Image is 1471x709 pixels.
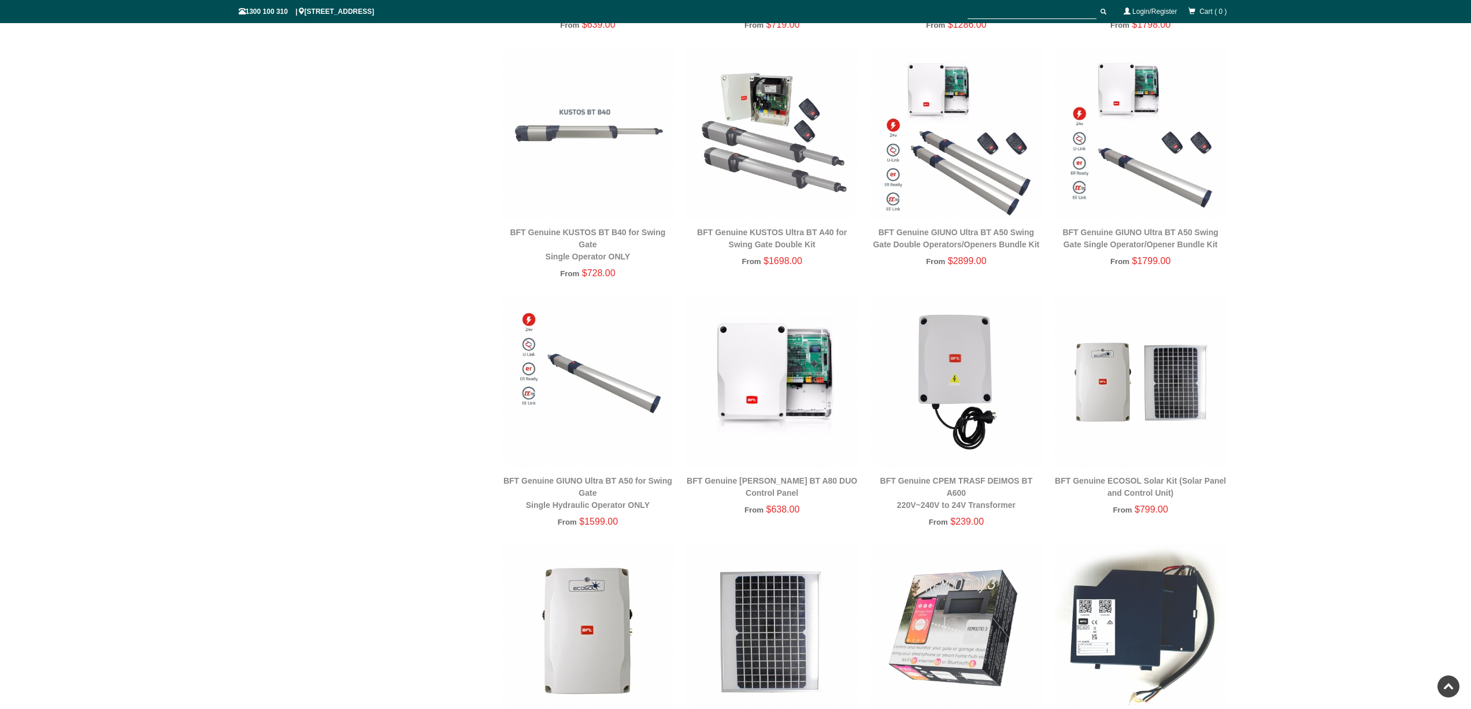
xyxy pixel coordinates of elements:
a: BFT Genuine KUSTOS BT B40 for Swing GateSingle Operator ONLY [510,228,665,261]
a: BFT Genuine GIUNO Ultra BT A50 for Swing GateSingle Hydraulic Operator ONLY [503,476,672,510]
a: BFT Genuine CPEM TRASF DEIMOS BT A600220V~240V to 24V Transformer [880,476,1033,510]
span: $1799.00 [1132,256,1171,266]
span: $1798.00 [1132,20,1171,29]
span: $719.00 [766,20,800,29]
img: BFT Genuine GIUNO Ultra BT A50 Swing Gate Single Operator/Opener Bundle Kit - Gate Warehouse [1054,47,1227,220]
a: BFT Genuine ECOSOL Solar Kit (Solar Panel and Control Unit) [1055,476,1226,498]
a: BFT Genuine [PERSON_NAME] BT A80 DUO Control Panel [687,476,857,498]
span: From [926,257,945,266]
span: 1300 100 310 | [STREET_ADDRESS] [239,8,375,16]
span: From [744,506,764,514]
span: From [560,21,579,29]
img: BFT Genuine KUSTOS BT B40 for Swing Gate - Single Operator ONLY - Gate Warehouse [502,47,675,220]
a: Login/Register [1132,8,1177,16]
span: From [558,518,577,526]
img: BFT Genuine GIUNO Ultra BT A50 for Swing Gate - Single Hydraulic Operator ONLY - Gate Warehouse [502,296,675,469]
span: From [560,269,579,278]
input: SEARCH PRODUCTS [968,5,1096,19]
iframe: LiveChat chat widget [1240,400,1471,669]
a: BFT Genuine GIUNO Ultra BT A50 Swing Gate Single Operator/Opener Bundle Kit [1062,228,1218,249]
span: $799.00 [1135,504,1168,514]
span: From [1113,506,1132,514]
span: $2899.00 [948,256,987,266]
span: $1698.00 [764,256,802,266]
img: BFT Genuine THALIA BT A80 DUO Control Panel - Gate Warehouse [686,296,858,469]
img: BFT Genuine CPEM TRASF DEIMOS BT A600 - 220V~240V to 24V Transformer - Gate Warehouse [870,296,1043,469]
span: From [1110,257,1129,266]
span: Cart ( 0 ) [1199,8,1227,16]
a: BFT Genuine KUSTOS Ultra BT A40 for Swing Gate Double Kit [697,228,847,249]
span: From [929,518,948,526]
img: BFT Genuine GIUNO Ultra BT A50 Swing Gate Double Operators/Openers Bundle Kit - Gate Warehouse [870,47,1043,220]
a: BFT Genuine GIUNO Ultra BT A50 Swing Gate Double Operators/Openers Bundle Kit [873,228,1039,249]
span: $1286.00 [948,20,987,29]
span: From [926,21,945,29]
span: From [1110,21,1129,29]
span: $1599.00 [579,517,618,526]
span: From [742,257,761,266]
span: From [744,21,764,29]
img: BFT Genuine ECOSOL Solar Kit (Solar Panel and Control Unit) - Gate Warehouse [1054,296,1227,469]
img: BFT Genuine KUSTOS Ultra BT A40 for Swing Gate Double Kit - Gate Warehouse [686,47,858,220]
span: $638.00 [766,504,800,514]
span: $239.00 [950,517,984,526]
span: $639.00 [582,20,616,29]
span: $728.00 [582,268,616,278]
